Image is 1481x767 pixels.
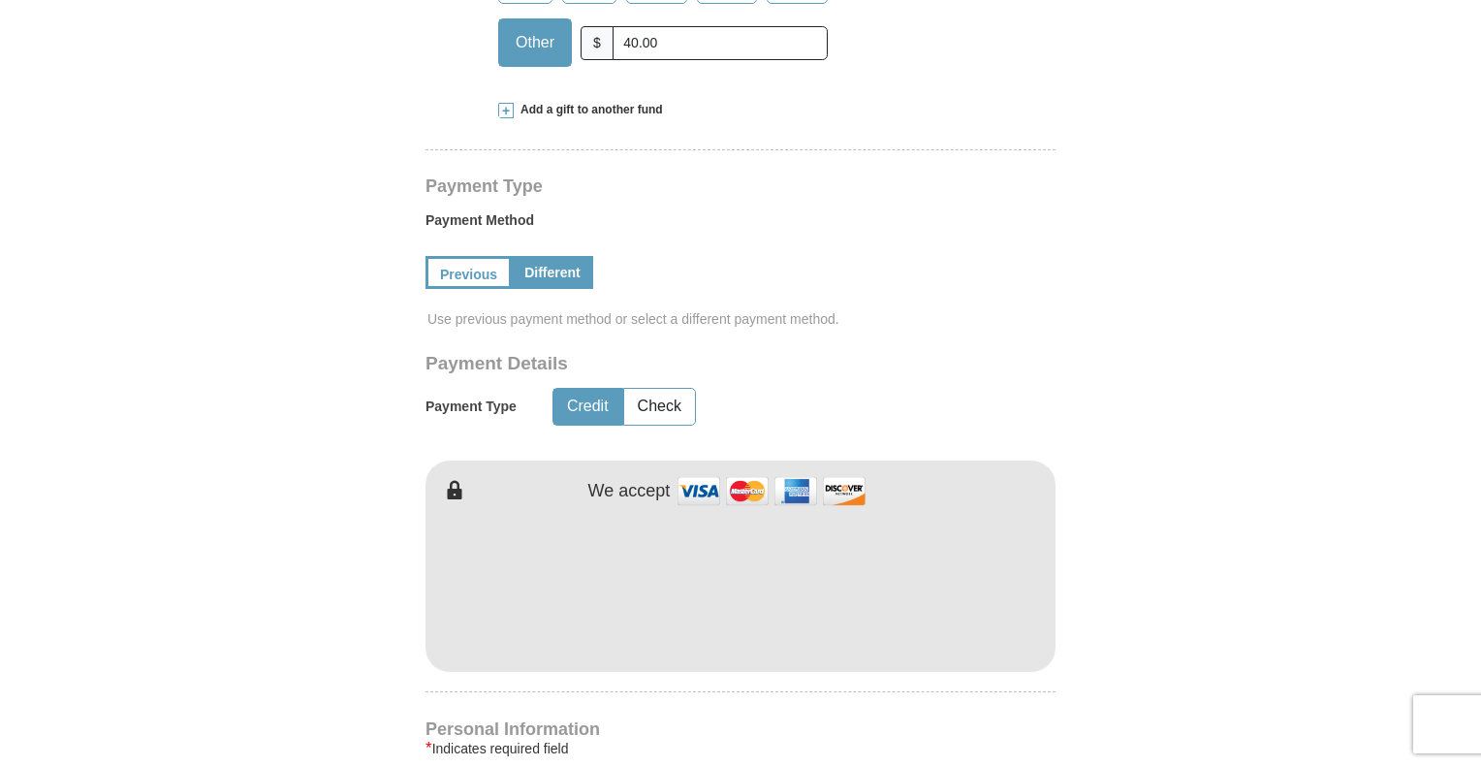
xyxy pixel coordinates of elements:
[613,26,828,60] input: Other Amount
[512,256,593,289] a: Different
[425,399,517,415] h5: Payment Type
[425,178,1056,194] h4: Payment Type
[514,102,663,118] span: Add a gift to another fund
[425,721,1056,737] h4: Personal Information
[581,26,614,60] span: $
[427,309,1057,329] span: Use previous payment method or select a different payment method.
[588,481,671,502] h4: We accept
[425,737,1056,760] div: Indicates required field
[425,210,1056,240] label: Payment Method
[506,28,564,57] span: Other
[624,389,695,425] button: Check
[675,470,868,512] img: credit cards accepted
[425,256,512,289] a: Previous
[425,353,920,375] h3: Payment Details
[553,389,622,425] button: Credit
